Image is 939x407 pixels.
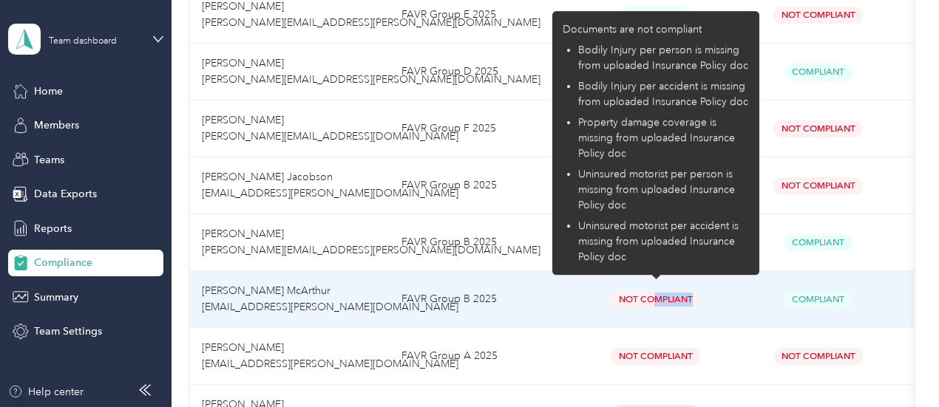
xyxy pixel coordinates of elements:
button: Help center [8,384,84,400]
span: Compliant [784,234,852,251]
td: FAVR Group F 2025 [390,100,574,157]
span: [PERSON_NAME] McArthur [EMAIL_ADDRESS][PERSON_NAME][DOMAIN_NAME] [202,284,458,313]
span: Compliance [34,255,92,270]
span: Not Compliant [773,177,863,194]
span: Data Exports [34,186,97,202]
iframe: Everlance-gr Chat Button Frame [856,324,939,407]
span: Uninsured motorist per accident is missing from uploaded Insurance Policy doc [578,220,739,264]
div: Team dashboard [49,37,117,46]
span: Not Compliant [773,7,863,24]
span: Not Compliant [611,291,700,308]
span: Bodily Injury per person is missing from uploaded Insurance Policy doc [578,44,748,72]
span: Not Compliant [773,348,863,365]
span: [PERSON_NAME] Jacobson [EMAIL_ADDRESS][PERSON_NAME][DOMAIN_NAME] [202,171,458,199]
span: Members [34,117,79,133]
span: Not Compliant [773,120,863,137]
span: Bodily Injury per accident is missing from uploaded Insurance Policy doc [578,81,748,109]
p: Documents are not compliant [563,22,749,38]
td: FAVR Group B 2025 [390,271,574,328]
span: [PERSON_NAME] [PERSON_NAME][EMAIL_ADDRESS][PERSON_NAME][DOMAIN_NAME] [202,228,540,256]
span: Compliant [784,64,852,81]
span: Compliant [622,7,690,24]
span: Not Compliant [611,348,700,365]
td: FAVR Group D 2025 [390,44,574,100]
span: Reports [34,221,72,236]
span: Team Settings [34,324,102,339]
span: Home [34,83,63,99]
span: Teams [34,152,64,168]
span: Summary [34,290,78,305]
span: Uninsured motorist per person is missing from uploaded Insurance Policy doc [578,168,735,212]
span: [PERSON_NAME] [PERSON_NAME][EMAIL_ADDRESS][PERSON_NAME][DOMAIN_NAME] [202,57,540,86]
td: FAVR Group B 2025 [390,157,574,214]
span: Compliant [784,291,852,308]
span: [PERSON_NAME] [PERSON_NAME][EMAIL_ADDRESS][DOMAIN_NAME] [202,114,458,143]
td: FAVR Group A 2025 [390,328,574,385]
td: FAVR Group B 2025 [390,214,574,271]
span: [PERSON_NAME] [EMAIL_ADDRESS][PERSON_NAME][DOMAIN_NAME] [202,341,458,370]
span: Property damage coverage is missing from uploaded Insurance Policy doc [578,117,735,160]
